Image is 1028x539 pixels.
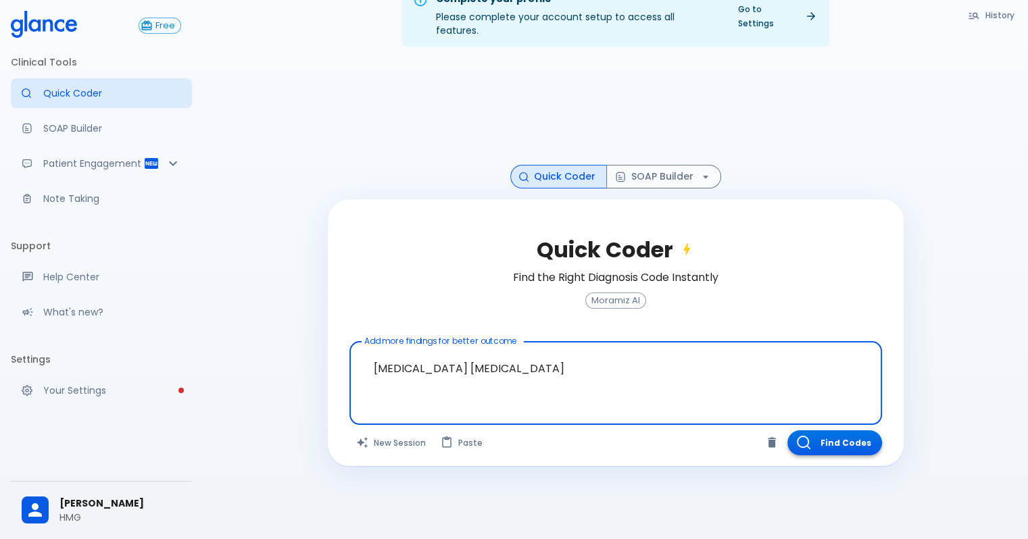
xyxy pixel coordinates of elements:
[537,237,695,263] h2: Quick Coder
[11,343,192,376] li: Settings
[43,270,181,284] p: Help Center
[43,305,181,319] p: What's new?
[11,376,192,405] a: Please complete account setup
[11,46,192,78] li: Clinical Tools
[11,230,192,262] li: Support
[150,21,180,31] span: Free
[11,262,192,292] a: Get help from our support team
[11,78,192,108] a: Moramiz: Find ICD10AM codes instantly
[11,149,192,178] div: Patient Reports & Referrals
[11,487,192,534] div: [PERSON_NAME]HMG
[434,430,491,455] button: Paste from clipboard
[11,297,192,327] div: Recent updates and feature releases
[11,184,192,213] a: Advanced note-taking
[606,165,721,188] button: SOAP Builder
[11,113,192,143] a: Docugen: Compose a clinical documentation in seconds
[762,432,782,453] button: Clear
[349,430,434,455] button: Clears all inputs and results.
[787,430,882,455] button: Find Codes
[59,511,181,524] p: HMG
[139,18,192,34] a: Click to view or change your subscription
[586,296,645,306] span: Moramiz AI
[43,86,181,100] p: Quick Coder
[43,384,181,397] p: Your Settings
[359,347,873,398] textarea: [MEDICAL_DATA] [MEDICAL_DATA]
[43,157,143,170] p: Patient Engagement
[510,165,607,188] button: Quick Coder
[59,496,181,511] span: [PERSON_NAME]
[513,268,718,287] h6: Find the Right Diagnosis Code Instantly
[43,122,181,135] p: SOAP Builder
[43,192,181,205] p: Note Taking
[139,18,181,34] button: Free
[961,5,1023,25] button: History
